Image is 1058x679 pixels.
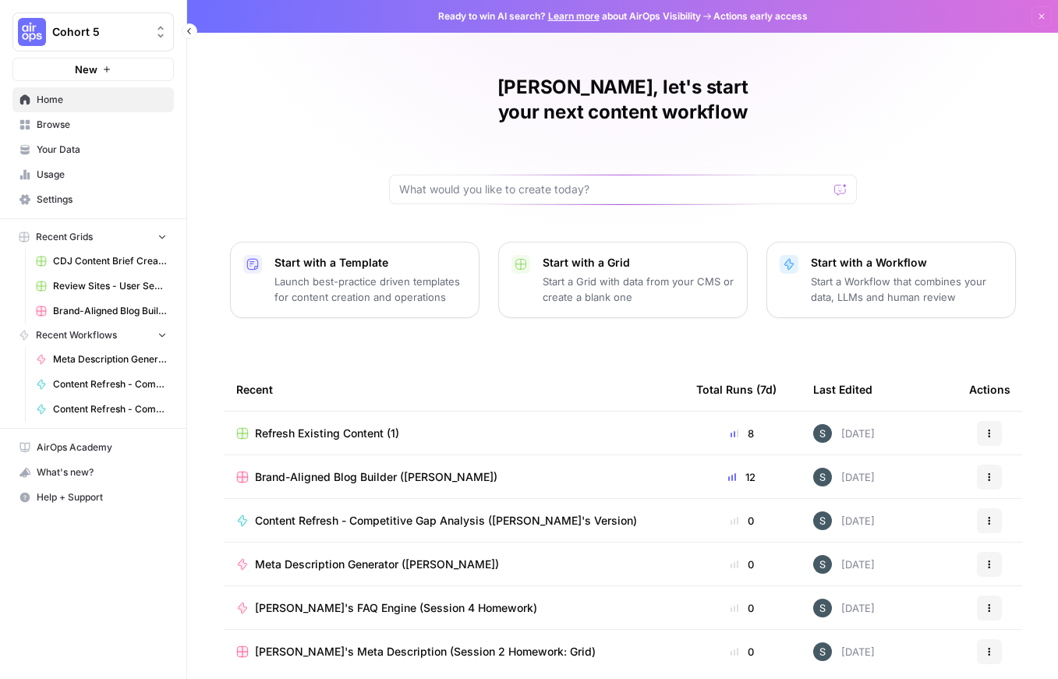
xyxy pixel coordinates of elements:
img: l7wc9lttar9mml2em7ssp1le7bvz [813,511,832,530]
a: Content Refresh - Competitive Gap Analysis [RW] [29,372,174,397]
div: 0 [696,513,788,529]
img: l7wc9lttar9mml2em7ssp1le7bvz [813,424,832,443]
span: Usage [37,168,167,182]
img: l7wc9lttar9mml2em7ssp1le7bvz [813,468,832,486]
p: Start with a Grid [543,255,734,271]
span: Home [37,93,167,107]
button: Help + Support [12,485,174,510]
span: [PERSON_NAME]'s FAQ Engine (Session 4 Homework) [255,600,537,616]
span: [PERSON_NAME]'s Meta Description (Session 2 Homework: Grid) [255,644,596,660]
a: Learn more [548,10,600,22]
p: Start with a Template [274,255,466,271]
span: CDJ Content Brief Creation Grid [53,254,167,268]
a: Your Data [12,137,174,162]
button: Start with a WorkflowStart a Workflow that combines your data, LLMs and human review [766,242,1016,318]
span: Recent Workflows [36,328,117,342]
span: Content Refresh - Competitive Gap Analysis ([PERSON_NAME]'s Version) [53,402,167,416]
p: Start a Workflow that combines your data, LLMs and human review [811,274,1003,305]
span: Content Refresh - Competitive Gap Analysis [RW] [53,377,167,391]
span: Help + Support [37,490,167,504]
div: 8 [696,426,788,441]
span: Meta Description Generator ([PERSON_NAME]) [255,557,499,572]
button: Recent Workflows [12,324,174,347]
span: Recent Grids [36,230,93,244]
div: [DATE] [813,599,875,617]
span: Settings [37,193,167,207]
span: Refresh Existing Content (1) [255,426,399,441]
span: Cohort 5 [52,24,147,40]
a: Usage [12,162,174,187]
button: What's new? [12,460,174,485]
a: Content Refresh - Competitive Gap Analysis ([PERSON_NAME]'s Version) [29,397,174,422]
button: Start with a TemplateLaunch best-practice driven templates for content creation and operations [230,242,479,318]
button: Start with a GridStart a Grid with data from your CMS or create a blank one [498,242,748,318]
div: Actions [969,368,1010,411]
h1: [PERSON_NAME], let's start your next content workflow [389,75,857,125]
div: 0 [696,600,788,616]
span: New [75,62,97,77]
a: [PERSON_NAME]'s Meta Description (Session 2 Homework: Grid) [236,644,671,660]
button: Workspace: Cohort 5 [12,12,174,51]
button: New [12,58,174,81]
p: Start a Grid with data from your CMS or create a blank one [543,274,734,305]
img: l7wc9lttar9mml2em7ssp1le7bvz [813,555,832,574]
a: Content Refresh - Competitive Gap Analysis ([PERSON_NAME]'s Version) [236,513,671,529]
div: 12 [696,469,788,485]
a: AirOps Academy [12,435,174,460]
a: Meta Description Generator ([PERSON_NAME]) [29,347,174,372]
p: Launch best-practice driven templates for content creation and operations [274,274,466,305]
span: Brand-Aligned Blog Builder ([PERSON_NAME]) [53,304,167,318]
a: Browse [12,112,174,137]
div: [DATE] [813,424,875,443]
input: What would you like to create today? [399,182,828,197]
img: l7wc9lttar9mml2em7ssp1le7bvz [813,599,832,617]
div: 0 [696,557,788,572]
img: l7wc9lttar9mml2em7ssp1le7bvz [813,642,832,661]
a: Meta Description Generator ([PERSON_NAME]) [236,557,671,572]
span: Review Sites - User Sentiment Analysis & Content Refresh [53,279,167,293]
span: Ready to win AI search? about AirOps Visibility [438,9,701,23]
div: 0 [696,644,788,660]
div: [DATE] [813,468,875,486]
p: Start with a Workflow [811,255,1003,271]
a: Brand-Aligned Blog Builder ([PERSON_NAME]) [29,299,174,324]
span: Brand-Aligned Blog Builder ([PERSON_NAME]) [255,469,497,485]
div: Recent [236,368,671,411]
a: CDJ Content Brief Creation Grid [29,249,174,274]
div: [DATE] [813,511,875,530]
span: Actions early access [713,9,808,23]
span: Your Data [37,143,167,157]
img: Cohort 5 Logo [18,18,46,46]
div: Total Runs (7d) [696,368,777,411]
span: Meta Description Generator ([PERSON_NAME]) [53,352,167,366]
button: Recent Grids [12,225,174,249]
div: [DATE] [813,555,875,574]
a: Refresh Existing Content (1) [236,426,671,441]
a: Review Sites - User Sentiment Analysis & Content Refresh [29,274,174,299]
span: Browse [37,118,167,132]
div: Last Edited [813,368,872,411]
a: Home [12,87,174,112]
a: Settings [12,187,174,212]
a: Brand-Aligned Blog Builder ([PERSON_NAME]) [236,469,671,485]
span: Content Refresh - Competitive Gap Analysis ([PERSON_NAME]'s Version) [255,513,637,529]
div: [DATE] [813,642,875,661]
span: AirOps Academy [37,440,167,454]
a: [PERSON_NAME]'s FAQ Engine (Session 4 Homework) [236,600,671,616]
div: What's new? [13,461,173,484]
